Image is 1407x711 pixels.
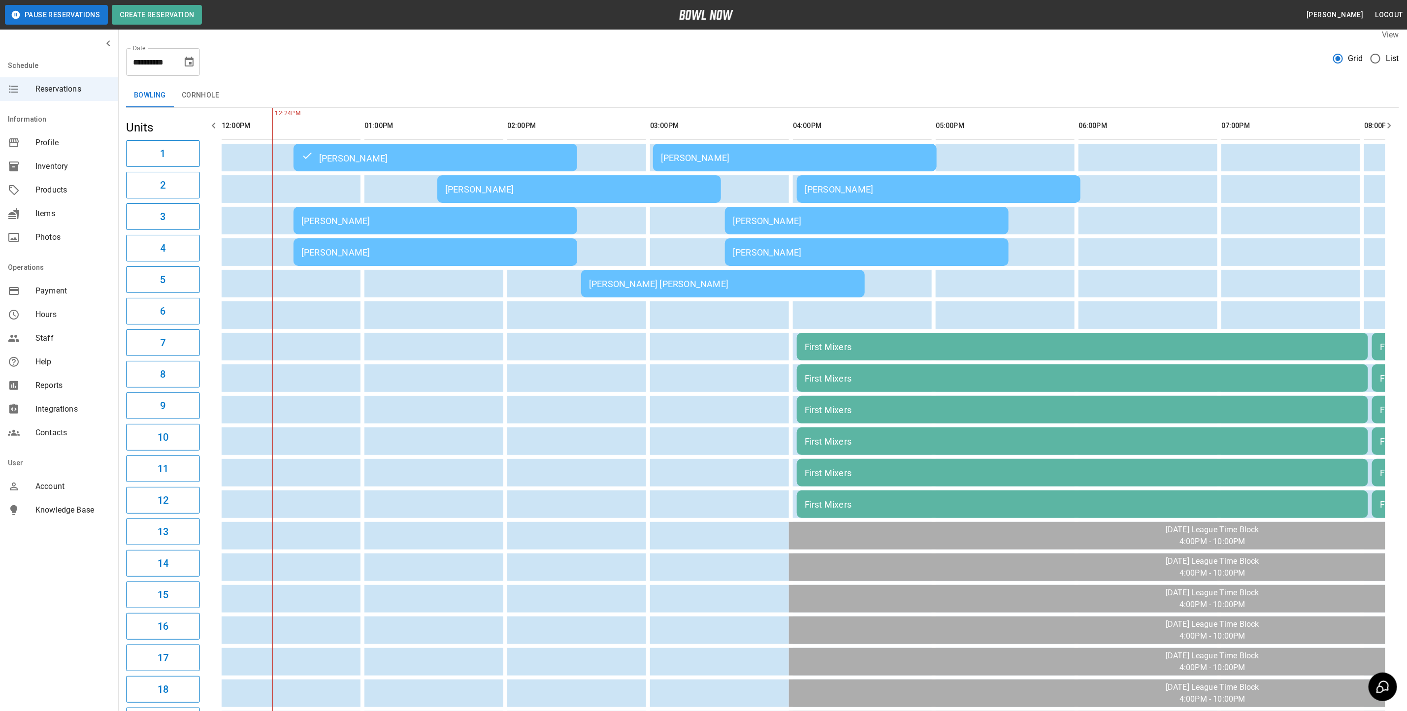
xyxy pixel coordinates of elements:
[158,681,168,697] h6: 18
[679,10,733,20] img: logo
[160,398,165,414] h6: 9
[1386,53,1399,65] span: List
[126,455,200,482] button: 11
[160,209,165,225] h6: 3
[158,492,168,508] h6: 12
[35,481,110,492] span: Account
[35,309,110,321] span: Hours
[160,303,165,319] h6: 6
[650,112,789,140] th: 03:00PM
[158,618,168,634] h6: 16
[1382,30,1399,39] label: View
[160,240,165,256] h6: 4
[805,373,1360,384] div: First Mixers
[126,140,200,167] button: 1
[35,356,110,368] span: Help
[1303,6,1367,24] button: [PERSON_NAME]
[272,109,275,119] span: 12:24PM
[805,436,1360,447] div: First Mixers
[445,184,713,194] div: [PERSON_NAME]
[126,645,200,671] button: 17
[35,184,110,196] span: Products
[805,499,1360,510] div: First Mixers
[126,84,174,107] button: Bowling
[158,429,168,445] h6: 10
[35,285,110,297] span: Payment
[35,504,110,516] span: Knowledge Base
[35,161,110,172] span: Inventory
[126,84,1399,107] div: inventory tabs
[126,518,200,545] button: 13
[805,405,1360,415] div: First Mixers
[112,5,202,25] button: Create Reservation
[158,587,168,603] h6: 15
[160,146,165,162] h6: 1
[160,366,165,382] h6: 8
[126,120,200,135] h5: Units
[126,550,200,577] button: 14
[158,461,168,477] h6: 11
[160,177,165,193] h6: 2
[301,247,569,258] div: [PERSON_NAME]
[126,424,200,451] button: 10
[5,5,108,25] button: Pause Reservations
[126,298,200,324] button: 6
[35,380,110,391] span: Reports
[507,112,646,140] th: 02:00PM
[35,231,110,243] span: Photos
[35,403,110,415] span: Integrations
[158,650,168,666] h6: 17
[126,203,200,230] button: 3
[35,208,110,220] span: Items
[1348,53,1363,65] span: Grid
[174,84,227,107] button: Cornhole
[126,613,200,640] button: 16
[661,153,929,163] div: [PERSON_NAME]
[126,392,200,419] button: 9
[364,112,503,140] th: 01:00PM
[301,216,569,226] div: [PERSON_NAME]
[158,524,168,540] h6: 13
[160,272,165,288] h6: 5
[126,329,200,356] button: 7
[126,487,200,514] button: 12
[805,184,1073,194] div: [PERSON_NAME]
[158,555,168,571] h6: 14
[1372,6,1407,24] button: Logout
[160,335,165,351] h6: 7
[35,427,110,439] span: Contacts
[733,247,1001,258] div: [PERSON_NAME]
[35,137,110,149] span: Profile
[301,152,569,163] div: [PERSON_NAME]
[126,235,200,261] button: 4
[126,676,200,703] button: 18
[35,83,110,95] span: Reservations
[35,332,110,344] span: Staff
[733,216,1001,226] div: [PERSON_NAME]
[589,279,857,289] div: [PERSON_NAME] [PERSON_NAME]
[805,342,1360,352] div: First Mixers
[126,266,200,293] button: 5
[126,361,200,388] button: 8
[222,112,360,140] th: 12:00PM
[126,582,200,608] button: 15
[805,468,1360,478] div: First Mixers
[126,172,200,198] button: 2
[179,52,199,72] button: Choose date, selected date is Sep 14, 2025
